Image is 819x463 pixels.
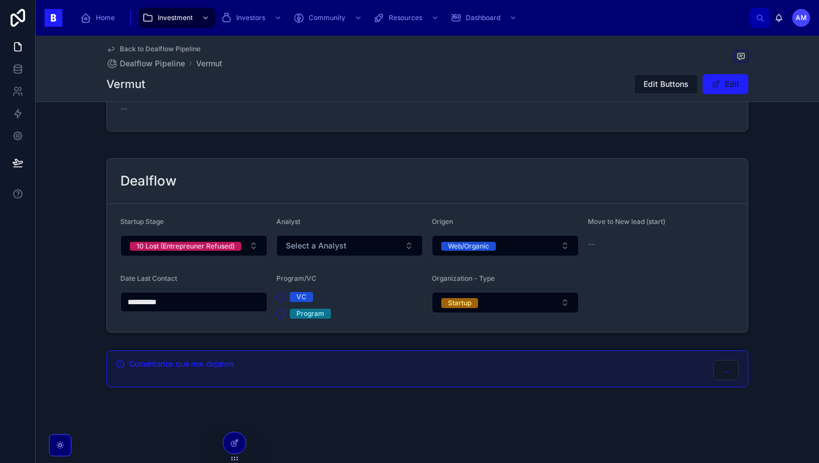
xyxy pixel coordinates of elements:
[441,297,478,308] button: Unselect STARTUP
[703,74,748,94] button: Edit
[276,235,423,256] button: Select Button
[236,13,265,22] span: Investors
[120,45,201,53] span: Back to Dealflow Pipeline
[120,235,267,256] button: Select Button
[448,242,489,251] div: Web/Organic
[296,309,324,319] div: Program
[106,45,201,53] a: Back to Dealflow Pipeline
[136,242,235,251] div: 10 Lost (Entrepreuner Refused)
[120,172,177,190] h2: Dealflow
[290,8,368,28] a: Community
[643,79,689,90] span: Edit Buttons
[196,58,222,69] a: Vermut
[796,13,807,22] span: AM
[370,8,445,28] a: Resources
[120,103,127,114] span: --
[588,217,665,226] span: Move to New lead (start)
[723,364,729,376] span: ...
[139,8,215,28] a: Investment
[448,298,471,308] div: Startup
[466,13,500,22] span: Dashboard
[106,76,145,92] h1: Vermut
[276,217,300,226] span: Analyst
[158,13,193,22] span: Investment
[309,13,345,22] span: Community
[389,13,422,22] span: Resources
[432,235,579,256] button: Select Button
[432,274,495,282] span: Organization - Type
[217,8,287,28] a: Investors
[120,217,164,226] span: Startup Stage
[296,292,306,302] div: VC
[45,9,62,27] img: App logo
[432,292,579,313] button: Select Button
[432,217,453,226] span: Origen
[276,274,316,282] span: Program/VC
[286,240,347,251] span: Select a Analyst
[120,274,177,282] span: Date Last Contact
[71,6,750,30] div: scrollable content
[96,13,115,22] span: Home
[634,74,698,94] button: Edit Buttons
[120,58,185,69] span: Dealflow Pipeline
[77,8,123,28] a: Home
[588,238,594,250] span: --
[129,360,704,368] h5: Comentarios que nos dejaron:
[713,360,739,380] button: ...
[106,58,185,69] a: Dealflow Pipeline
[447,8,523,28] a: Dashboard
